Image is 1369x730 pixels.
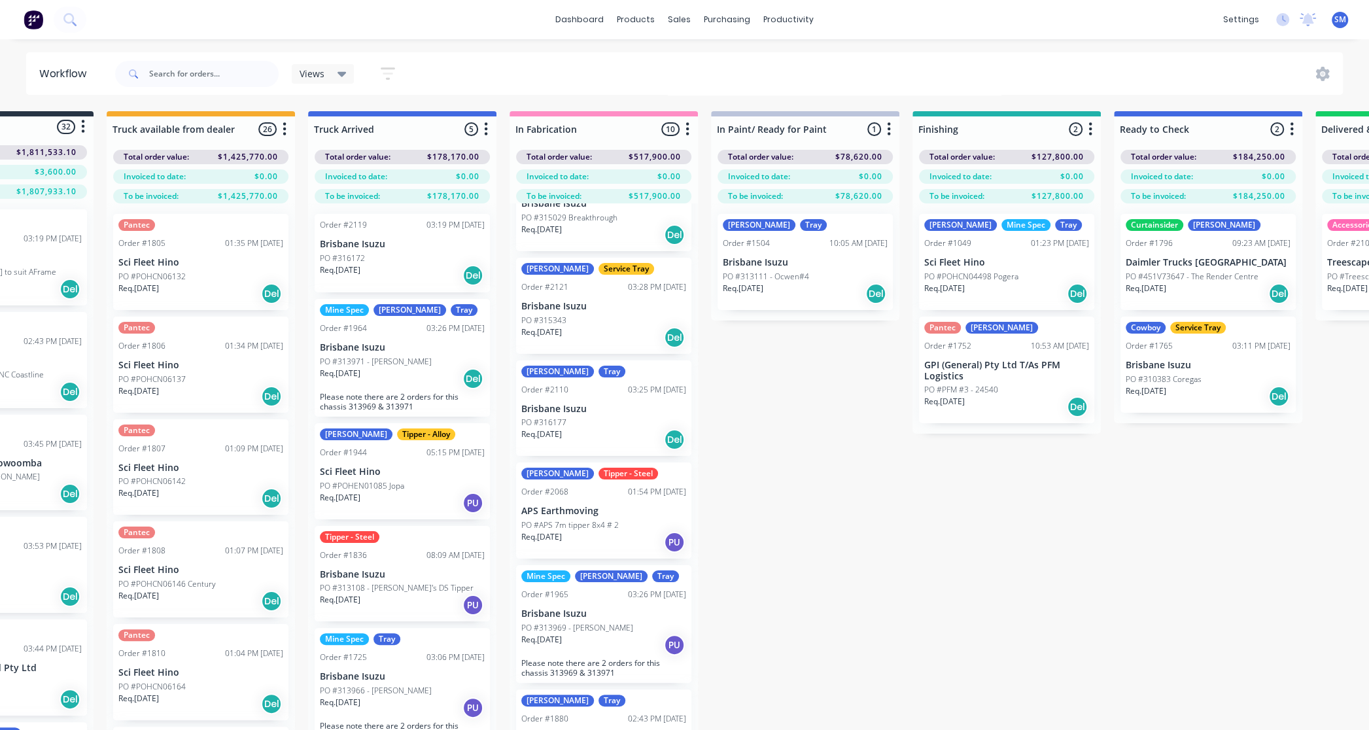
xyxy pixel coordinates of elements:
[261,386,282,407] div: Del
[723,257,888,268] p: Brisbane Isuzu
[1268,386,1289,407] div: Del
[456,171,479,182] span: $0.00
[24,643,82,655] div: 03:44 PM [DATE]
[1001,219,1050,231] div: Mine Spec
[118,360,283,371] p: Sci Fleet Hino
[1126,360,1291,371] p: Brisbane Isuzu
[728,190,783,202] span: To be invoiced:
[261,591,282,612] div: Del
[320,368,360,379] p: Req. [DATE]
[521,486,568,498] div: Order #2068
[628,384,686,396] div: 03:25 PM [DATE]
[118,648,165,659] div: Order #1810
[118,527,155,538] div: Pantec
[315,299,490,417] div: Mine Spec[PERSON_NAME]TrayOrder #196403:26 PM [DATE]Brisbane IsuzuPO #313971 - [PERSON_NAME]Req.[...
[924,237,971,249] div: Order #1049
[661,10,697,29] div: sales
[118,476,186,487] p: PO #POHCN06142
[373,633,400,645] div: Tray
[118,590,159,602] p: Req. [DATE]
[521,315,566,326] p: PO #315343
[929,190,984,202] span: To be invoiced:
[1067,396,1088,417] div: Del
[1126,385,1166,397] p: Req. [DATE]
[113,214,288,310] div: PantecOrder #180501:35 PM [DATE]Sci Fleet HinoPO #POHCN06132Req.[DATE]Del
[521,608,686,619] p: Brisbane Isuzu
[728,171,790,182] span: Invoiced to date:
[1120,317,1296,413] div: CowboyService TrayOrder #176503:11 PM [DATE]Brisbane IsuzuPO #310383 CoregasReq.[DATE]Del
[728,151,793,163] span: Total order value:
[516,565,691,683] div: Mine Spec[PERSON_NAME]TrayOrder #196503:26 PM [DATE]Brisbane IsuzuPO #313969 - [PERSON_NAME]Req.[...
[598,468,658,479] div: Tipper - Steel
[521,622,633,634] p: PO #313969 - [PERSON_NAME]
[521,428,562,440] p: Req. [DATE]
[757,10,820,29] div: productivity
[1233,190,1285,202] span: $184,250.00
[320,594,360,606] p: Req. [DATE]
[1126,219,1183,231] div: Curtainsider
[320,392,485,411] p: Please note there are 2 orders for this chassis 313969 & 313971
[521,263,594,275] div: [PERSON_NAME]
[1268,283,1289,304] div: Del
[521,658,686,678] p: Please note there are 2 orders for this chassis 313969 & 313971
[1126,283,1166,294] p: Req. [DATE]
[652,570,679,582] div: Tray
[1120,214,1296,310] div: Curtainsider[PERSON_NAME]Order #179609:23 AM [DATE]Daimler Trucks [GEOGRAPHIC_DATA]PO #451V73647 ...
[521,589,568,600] div: Order #1965
[516,155,691,251] div: Brisbane IsuzuPO #315029 BreakthroughReq.[DATE]Del
[118,257,283,268] p: Sci Fleet Hino
[315,526,490,622] div: Tipper - SteelOrder #183608:09 AM [DATE]Brisbane IsuzuPO #313108 - [PERSON_NAME]'s DS TipperReq.[...
[800,219,827,231] div: Tray
[462,493,483,513] div: PU
[521,212,617,224] p: PO #315029 Breakthrough
[118,322,155,334] div: Pantec
[60,483,80,504] div: Del
[24,233,82,245] div: 03:19 PM [DATE]
[39,66,93,82] div: Workflow
[657,171,681,182] span: $0.00
[60,279,80,300] div: Del
[118,385,159,397] p: Req. [DATE]
[664,532,685,553] div: PU
[320,219,367,231] div: Order #2119
[628,486,686,498] div: 01:54 PM [DATE]
[859,171,882,182] span: $0.00
[1126,257,1291,268] p: Daimler Trucks [GEOGRAPHIC_DATA]
[549,10,610,29] a: dashboard
[521,326,562,338] p: Req. [DATE]
[924,384,998,396] p: PO #PFM #3 - 24540
[315,214,490,292] div: Order #211903:19 PM [DATE]Brisbane IsuzuPO #316172Req.[DATE]Del
[1126,237,1173,249] div: Order #1796
[664,224,685,245] div: Del
[60,381,80,402] div: Del
[118,693,159,704] p: Req. [DATE]
[118,681,186,693] p: PO #POHCN06164
[124,171,186,182] span: Invoiced to date:
[451,304,477,316] div: Tray
[1217,10,1266,29] div: settings
[118,443,165,455] div: Order #1807
[924,340,971,352] div: Order #1752
[521,301,686,312] p: Brisbane Isuzu
[924,283,965,294] p: Req. [DATE]
[118,283,159,294] p: Req. [DATE]
[60,689,80,710] div: Del
[723,237,770,249] div: Order #1504
[462,697,483,718] div: PU
[118,271,186,283] p: PO #POHCN06132
[1131,190,1186,202] span: To be invoiced:
[218,151,278,163] span: $1,425,770.00
[527,151,592,163] span: Total order value:
[723,219,795,231] div: [PERSON_NAME]
[723,283,763,294] p: Req. [DATE]
[924,219,997,231] div: [PERSON_NAME]
[835,190,882,202] span: $78,620.00
[320,652,367,663] div: Order #1725
[225,237,283,249] div: 01:35 PM [DATE]
[521,713,568,725] div: Order #1880
[664,429,685,450] div: Del
[929,171,992,182] span: Invoiced to date:
[320,466,485,478] p: Sci Fleet Hino
[598,263,654,275] div: Service Tray
[320,582,474,594] p: PO #313108 - [PERSON_NAME]'s DS Tipper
